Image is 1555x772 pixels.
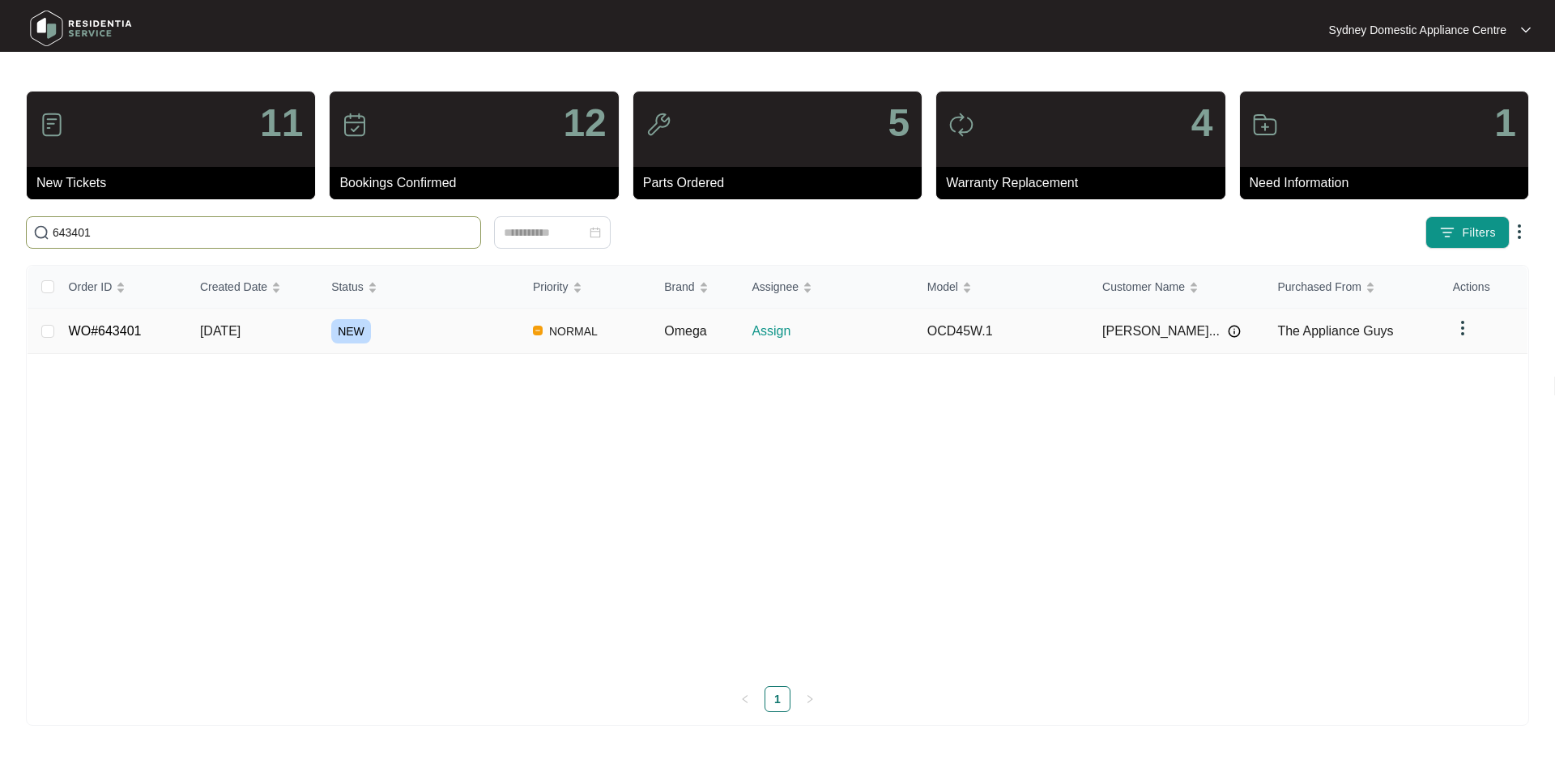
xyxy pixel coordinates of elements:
[1252,112,1278,138] img: icon
[36,173,315,193] p: New Tickets
[24,4,138,53] img: residentia service logo
[797,686,823,712] li: Next Page
[331,319,371,343] span: NEW
[805,694,815,704] span: right
[563,104,606,143] p: 12
[1453,318,1472,338] img: dropdown arrow
[914,309,1089,354] td: OCD45W.1
[331,278,364,296] span: Status
[533,278,569,296] span: Priority
[643,173,922,193] p: Parts Ordered
[1191,104,1213,143] p: 4
[1521,26,1531,34] img: dropdown arrow
[927,278,958,296] span: Model
[1439,224,1455,241] img: filter icon
[651,266,739,309] th: Brand
[1277,278,1361,296] span: Purchased From
[200,278,267,296] span: Created Date
[797,686,823,712] button: right
[664,278,694,296] span: Brand
[1228,325,1241,338] img: Info icon
[732,686,758,712] li: Previous Page
[69,324,142,338] a: WO#643401
[39,112,65,138] img: icon
[187,266,318,309] th: Created Date
[740,694,750,704] span: left
[543,322,604,341] span: NORMAL
[664,324,706,338] span: Omega
[752,322,914,341] p: Assign
[946,173,1225,193] p: Warranty Replacement
[1329,22,1506,38] p: Sydney Domestic Appliance Centre
[520,266,651,309] th: Priority
[914,266,1089,309] th: Model
[1277,324,1393,338] span: The Appliance Guys
[1102,278,1185,296] span: Customer Name
[1250,173,1528,193] p: Need Information
[69,278,113,296] span: Order ID
[533,326,543,335] img: Vercel Logo
[339,173,618,193] p: Bookings Confirmed
[1462,224,1496,241] span: Filters
[948,112,974,138] img: icon
[765,687,790,711] a: 1
[200,324,241,338] span: [DATE]
[342,112,368,138] img: icon
[732,686,758,712] button: left
[1089,266,1264,309] th: Customer Name
[318,266,520,309] th: Status
[1494,104,1516,143] p: 1
[1425,216,1510,249] button: filter iconFilters
[1440,266,1527,309] th: Actions
[765,686,790,712] li: 1
[33,224,49,241] img: search-icon
[1264,266,1439,309] th: Purchased From
[1510,222,1529,241] img: dropdown arrow
[645,112,671,138] img: icon
[1102,322,1220,341] span: [PERSON_NAME]...
[260,104,303,143] p: 11
[888,104,910,143] p: 5
[752,278,799,296] span: Assignee
[739,266,914,309] th: Assignee
[53,224,474,241] input: Search by Order Id, Assignee Name, Customer Name, Brand and Model
[56,266,187,309] th: Order ID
